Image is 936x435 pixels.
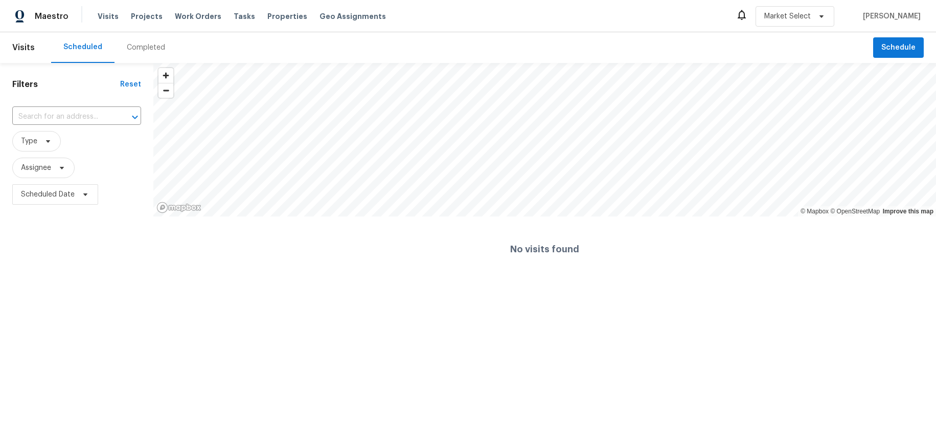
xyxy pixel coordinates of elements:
button: Schedule [873,37,924,58]
span: Market Select [764,11,811,21]
span: Visits [98,11,119,21]
h1: Filters [12,79,120,90]
span: Properties [267,11,307,21]
div: Reset [120,79,141,90]
a: Mapbox homepage [156,202,201,213]
span: Geo Assignments [319,11,386,21]
span: Work Orders [175,11,221,21]
span: Projects [131,11,163,21]
span: Maestro [35,11,69,21]
span: [PERSON_NAME] [859,11,921,21]
a: OpenStreetMap [830,208,880,215]
button: Zoom in [158,68,173,83]
button: Open [128,110,142,124]
h4: No visits found [510,244,579,254]
button: Zoom out [158,83,173,98]
span: Visits [12,36,35,59]
canvas: Map [153,63,936,216]
input: Search for an address... [12,109,112,125]
span: Scheduled Date [21,189,75,200]
a: Improve this map [883,208,933,215]
div: Completed [127,42,165,53]
span: Schedule [881,41,916,54]
div: Scheduled [63,42,102,52]
span: Type [21,136,37,146]
span: Assignee [21,163,51,173]
a: Mapbox [801,208,829,215]
span: Tasks [234,13,255,20]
